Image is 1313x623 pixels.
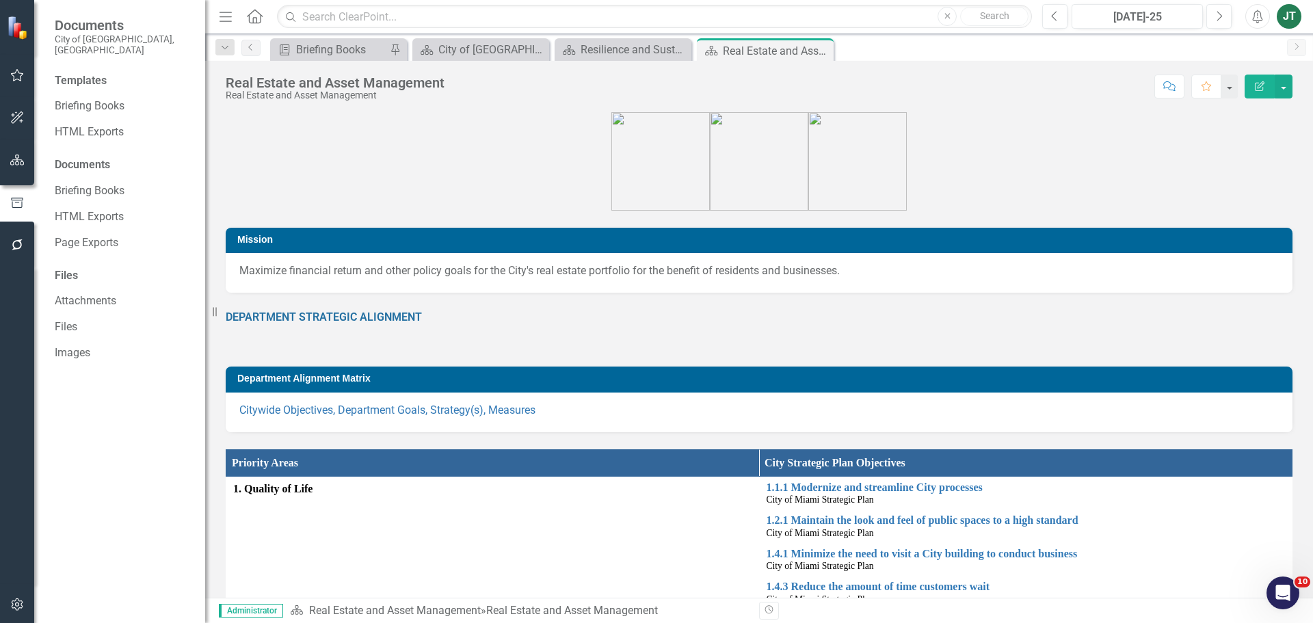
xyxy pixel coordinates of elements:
span: Administrator [219,604,283,618]
div: [DATE]-25 [1076,9,1198,25]
img: city_priorities_qol_icon.png [611,112,710,211]
input: Search ClearPoint... [277,5,1032,29]
div: Real Estate and Asset Management [226,90,445,101]
a: Attachments [55,293,191,309]
span: 10 [1295,576,1310,587]
iframe: Intercom live chat [1266,576,1299,609]
button: JT [1277,4,1301,29]
a: Resilience and Sustainability [558,41,688,58]
a: Briefing Books [55,183,191,199]
div: Real Estate and Asset Management [226,75,445,90]
span: Documents [55,17,191,34]
a: Files [55,319,191,335]
span: Search [980,10,1009,21]
strong: DEPARTMENT STRATEGIC ALIGNMENT [226,310,422,323]
img: ClearPoint Strategy [7,15,31,39]
a: Briefing Books [274,41,386,58]
span: City of Miami Strategic Plan [767,528,874,538]
h3: Mission [237,235,1286,245]
a: 1.1.1 Modernize and streamline City processes [767,481,1286,494]
div: Real Estate and Asset Management [723,42,830,59]
p: Maximize financial return and other policy goals for the City's real estate portfolio for the ben... [239,263,1279,279]
a: HTML Exports [55,124,191,140]
span: City of Miami Strategic Plan [767,561,874,571]
a: Citywide Objectives, Department Goals, Strategy(s), Measures [239,403,535,416]
h3: Department Alignment Matrix [237,373,1286,384]
div: Real Estate and Asset Management [486,604,658,617]
span: 1. Quality of Life [233,481,752,497]
a: 1.4.3 Reduce the amount of time customers wait [767,581,1286,593]
a: Briefing Books [55,98,191,114]
button: [DATE]-25 [1072,4,1203,29]
img: city_priorities_res_icon%20grey.png [710,112,808,211]
span: City of Miami Strategic Plan [767,594,874,605]
span: City of Miami Strategic Plan [767,494,874,505]
a: 1.2.1 Maintain the look and feel of public spaces to a high standard [767,514,1286,527]
a: HTML Exports [55,209,191,225]
div: City of [GEOGRAPHIC_DATA] [438,41,546,58]
a: 1.4.1 Minimize the need to visit a City building to conduct business [767,548,1286,560]
a: Images [55,345,191,361]
div: Documents [55,157,191,173]
a: Page Exports [55,235,191,251]
small: City of [GEOGRAPHIC_DATA], [GEOGRAPHIC_DATA] [55,34,191,56]
div: » [290,603,749,619]
a: City of [GEOGRAPHIC_DATA] [416,41,546,58]
button: Search [960,7,1029,26]
div: Files [55,268,191,284]
a: Real Estate and Asset Management [309,604,481,617]
div: Resilience and Sustainability [581,41,688,58]
div: Briefing Books [296,41,386,58]
div: Templates [55,73,191,89]
img: city_priorities_p2p_icon%20grey.png [808,112,907,211]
